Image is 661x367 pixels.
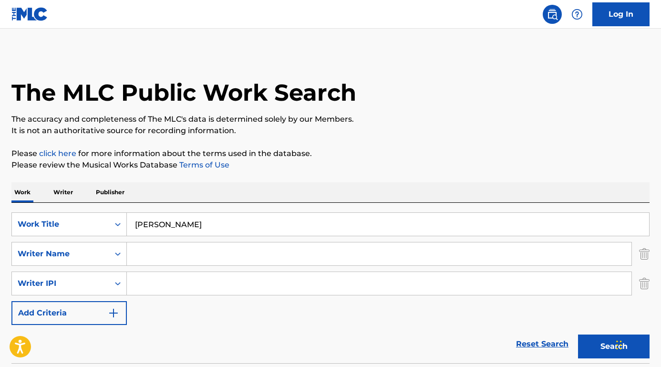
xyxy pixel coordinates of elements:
[639,272,650,295] img: Delete Criterion
[11,301,127,325] button: Add Criteria
[543,5,562,24] a: Public Search
[108,307,119,319] img: 9d2ae6d4665cec9f34b9.svg
[571,9,583,20] img: help
[18,248,103,260] div: Writer Name
[11,212,650,363] form: Search Form
[39,149,76,158] a: click here
[616,331,622,359] div: Glisser
[18,278,103,289] div: Writer IPI
[11,125,650,136] p: It is not an authoritative source for recording information.
[93,182,127,202] p: Publisher
[11,7,48,21] img: MLC Logo
[18,219,103,230] div: Work Title
[592,2,650,26] a: Log In
[11,114,650,125] p: The accuracy and completeness of The MLC's data is determined solely by our Members.
[11,78,356,107] h1: The MLC Public Work Search
[547,9,558,20] img: search
[51,182,76,202] p: Writer
[613,321,661,367] iframe: Chat Widget
[11,182,33,202] p: Work
[578,335,650,358] button: Search
[613,321,661,367] div: Widget de chat
[11,159,650,171] p: Please review the Musical Works Database
[568,5,587,24] div: Help
[177,160,229,169] a: Terms of Use
[11,148,650,159] p: Please for more information about the terms used in the database.
[639,242,650,266] img: Delete Criterion
[511,334,573,355] a: Reset Search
